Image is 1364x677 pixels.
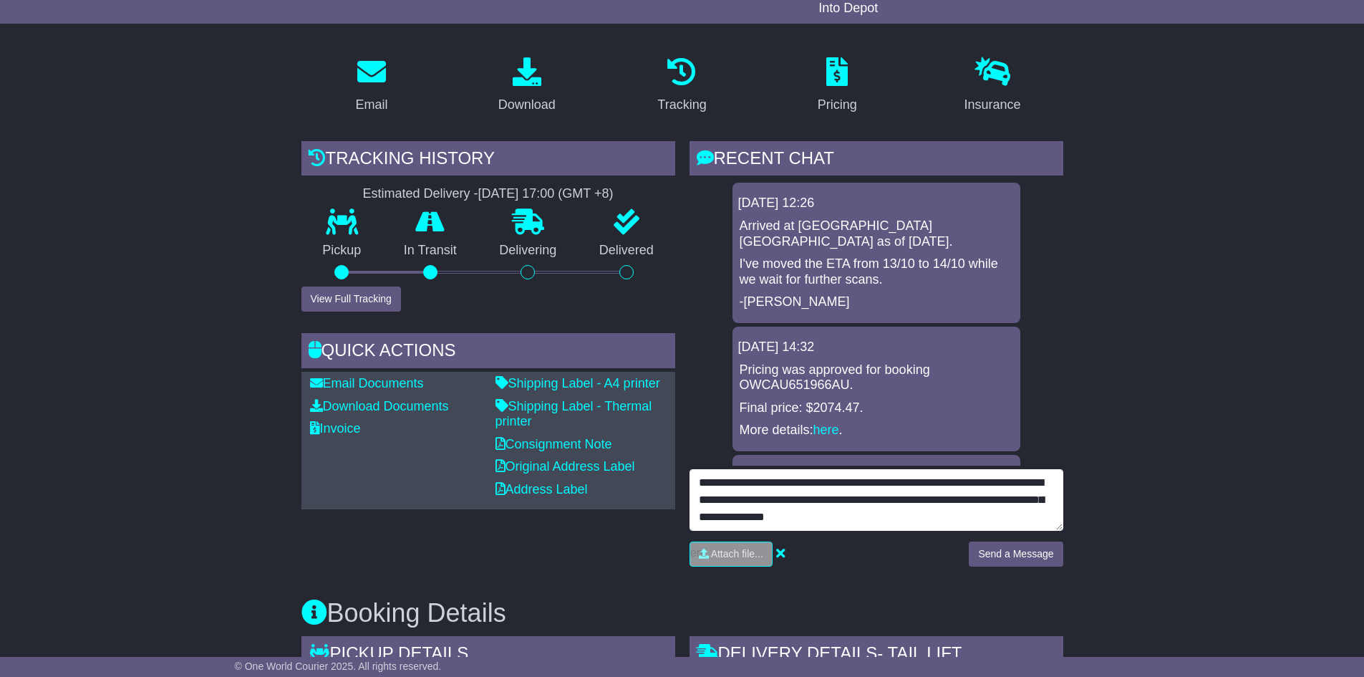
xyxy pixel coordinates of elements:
[740,256,1013,287] p: I've moved the ETA from 13/10 to 14/10 while we wait for further scans.
[690,141,1063,180] div: RECENT CHAT
[813,423,839,437] a: here
[310,376,424,390] a: Email Documents
[808,52,866,120] a: Pricing
[355,95,387,115] div: Email
[310,421,361,436] a: Invoice
[740,219,1013,249] p: Arrived at [GEOGRAPHIC_DATA] [GEOGRAPHIC_DATA] as of [DATE].
[310,399,449,413] a: Download Documents
[301,243,383,259] p: Pickup
[495,482,588,496] a: Address Label
[301,636,675,675] div: Pickup Details
[657,95,706,115] div: Tracking
[964,95,1021,115] div: Insurance
[346,52,397,120] a: Email
[495,437,612,451] a: Consignment Note
[382,243,478,259] p: In Transit
[495,376,660,390] a: Shipping Label - A4 printer
[301,599,1063,628] h3: Booking Details
[740,423,1013,438] p: More details: .
[478,186,614,202] div: [DATE] 17:00 (GMT +8)
[740,400,1013,416] p: Final price: $2074.47.
[301,287,401,312] button: View Full Tracking
[495,399,652,429] a: Shipping Label - Thermal printer
[301,333,675,372] div: Quick Actions
[738,196,1015,211] div: [DATE] 12:26
[301,141,675,180] div: Tracking history
[969,542,1063,567] button: Send a Message
[498,95,556,115] div: Download
[235,661,442,672] span: © One World Courier 2025. All rights reserved.
[818,95,857,115] div: Pricing
[740,294,1013,310] p: -[PERSON_NAME]
[478,243,579,259] p: Delivering
[495,459,635,474] a: Original Address Label
[489,52,565,120] a: Download
[955,52,1030,120] a: Insurance
[578,243,675,259] p: Delivered
[877,643,962,663] span: - Tail Lift
[740,362,1013,393] p: Pricing was approved for booking OWCAU651966AU.
[690,636,1063,675] div: Delivery Details
[301,186,675,202] div: Estimated Delivery -
[648,52,715,120] a: Tracking
[738,340,1015,355] div: [DATE] 14:32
